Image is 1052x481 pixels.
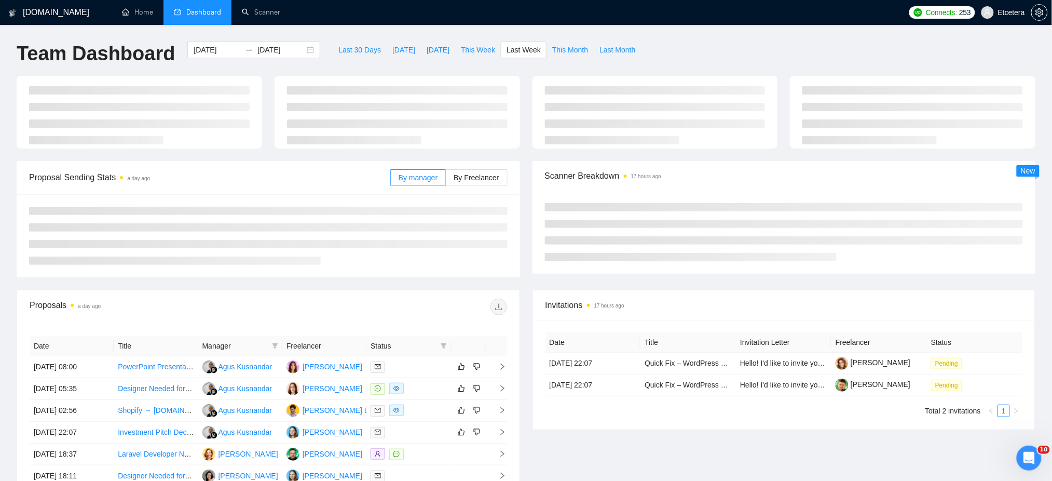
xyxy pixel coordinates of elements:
button: like [455,426,468,438]
span: [DATE] [392,44,415,56]
span: Invitations [545,299,1023,312]
span: right [490,429,506,436]
th: Manager [198,336,282,356]
a: VY[PERSON_NAME] [286,471,362,479]
span: Pending [931,358,962,369]
a: Investment Pitch Deck Enhancement [118,428,237,436]
img: gigradar-bm.png [210,388,217,395]
span: swap-right [245,46,253,54]
li: Total 2 invitations [925,405,981,417]
a: PowerPoint Presentation Design and Animation Specialist [118,363,304,371]
button: This Month [547,42,594,58]
button: left [985,405,998,417]
button: like [455,382,468,395]
td: [DATE] 22:07 [545,353,641,375]
a: AM[PERSON_NAME] [202,449,278,458]
a: TT[PERSON_NAME] [202,471,278,479]
td: [DATE] 18:37 [30,444,114,465]
span: Connects: [926,7,957,18]
span: [DATE] [427,44,449,56]
span: message [393,451,400,457]
span: right [490,385,506,392]
div: Agus Kusnandar [218,361,272,372]
a: [PERSON_NAME] [836,358,910,367]
button: dislike [471,426,483,438]
button: like [455,404,468,417]
img: AM [202,448,215,461]
span: message [375,385,381,392]
a: AV[PERSON_NAME] [286,384,362,392]
img: c1H5j4uuwRoiYYBPUc0TtXcw2dMxy5fGUeEXcoyQTo85fuH37bAwWfg3xyvaZyZkb6 [836,379,849,392]
span: like [458,363,465,371]
button: [DATE] [421,42,455,58]
span: dislike [473,428,481,436]
div: Agus Kusnandar [218,426,272,438]
div: [PERSON_NAME] [303,426,362,438]
img: AK [202,382,215,395]
div: [PERSON_NAME] [303,361,362,372]
button: dislike [471,382,483,395]
button: right [1010,405,1022,417]
span: This Month [552,44,588,56]
th: Date [545,332,641,353]
td: PowerPoint Presentation Design and Animation Specialist [114,356,198,378]
td: Laravel Developer Needed to Clone Raffle Website [114,444,198,465]
img: PD [286,360,299,373]
img: AK [202,404,215,417]
span: mail [375,473,381,479]
span: right [490,450,506,458]
span: right [490,407,506,414]
span: Status [371,340,436,352]
a: Designer Needed for Luxury Real Estate Branding & Marketing Collateral [118,472,353,480]
span: right [490,363,506,370]
span: right [1013,408,1019,414]
td: [DATE] 08:00 [30,356,114,378]
span: filter [270,338,280,354]
td: Designer Needed for B2B (Tri-Fold Brochure, A4 x 6 Panels) [114,378,198,400]
td: Investment Pitch Deck Enhancement [114,422,198,444]
div: [PERSON_NAME] [218,448,278,460]
a: Shopify → [DOMAIN_NAME] Tracking (Server-Side, Cross-Domain Attribution) [118,406,371,415]
button: Last 30 Days [333,42,387,58]
span: Proposal Sending Stats [29,171,390,184]
img: AK [202,426,215,439]
img: AK [202,360,215,373]
a: AKAgus Kusnandar [202,362,272,370]
td: Quick Fix – WordPress Display Issue (Mac vs PC) [640,375,736,396]
span: 253 [959,7,971,18]
td: Shopify → Convert.com Tracking (Server-Side, Cross-Domain Attribution) [114,400,198,422]
span: Scanner Breakdown [545,169,1023,182]
span: dashboard [174,8,181,16]
span: Manager [202,340,268,352]
a: 1 [998,405,1009,417]
a: searchScanner [242,8,280,17]
th: Title [640,332,736,353]
button: Last Week [501,42,547,58]
li: Next Page [1010,405,1022,417]
a: Pending [931,381,966,389]
a: AKAgus Kusnandar [202,427,272,436]
img: logo [9,5,16,21]
span: Dashboard [186,8,221,17]
img: gigradar-bm.png [210,432,217,439]
td: [DATE] 22:07 [545,375,641,396]
span: By Freelancer [454,173,499,182]
th: Date [30,336,114,356]
button: [DATE] [387,42,421,58]
div: Agus Kusnandar [218,405,272,416]
span: Pending [931,380,962,391]
span: to [245,46,253,54]
button: setting [1031,4,1048,21]
img: AS [286,448,299,461]
span: filter [272,343,278,349]
span: left [988,408,994,414]
span: eye [393,385,400,392]
span: mail [375,407,381,413]
img: gigradar-bm.png [210,366,217,373]
span: Last 30 Days [338,44,381,56]
a: Quick Fix – WordPress Display Issue (Mac vs PC) [645,359,806,367]
iframe: Intercom live chat [1017,446,1042,471]
a: AS[PERSON_NAME] [286,449,362,458]
span: user [984,9,991,16]
a: homeHome [122,8,153,17]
